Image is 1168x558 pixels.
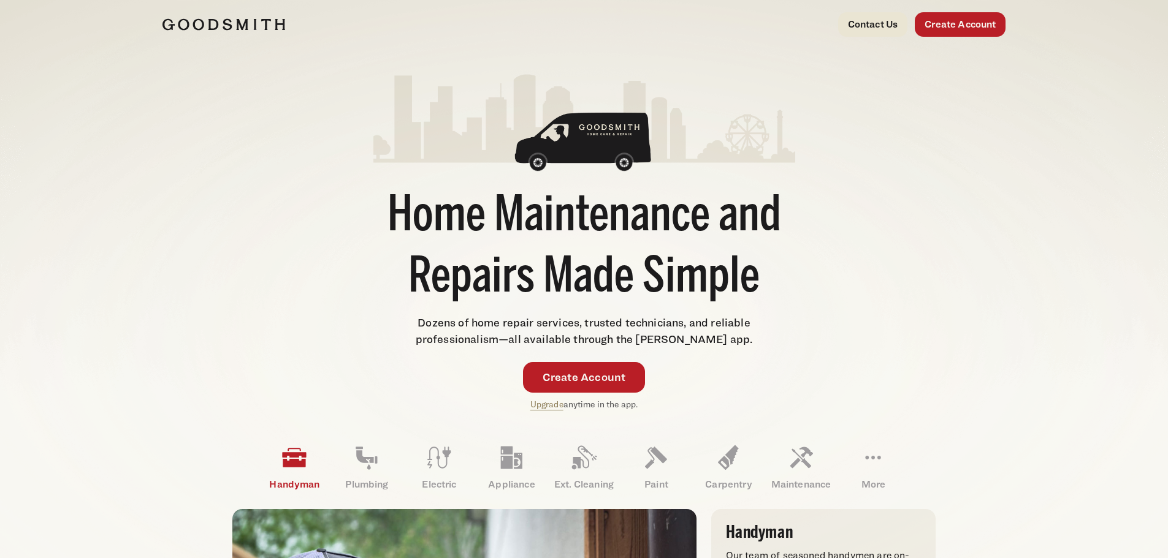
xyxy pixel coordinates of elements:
h3: Handyman [726,524,921,541]
a: Electric [403,435,475,499]
p: Ext. Cleaning [548,477,620,492]
a: Paint [620,435,692,499]
a: Contact Us [838,12,908,37]
a: Create Account [523,362,646,393]
a: More [837,435,909,499]
a: Carpentry [692,435,765,499]
a: Ext. Cleaning [548,435,620,499]
p: More [837,477,909,492]
a: Plumbing [330,435,403,499]
p: Paint [620,477,692,492]
a: Create Account [915,12,1006,37]
p: Electric [403,477,475,492]
p: Handyman [258,477,330,492]
p: Plumbing [330,477,403,492]
a: Maintenance [765,435,837,499]
p: Appliance [475,477,548,492]
a: Appliance [475,435,548,499]
img: Goodsmith [162,18,285,31]
p: anytime in the app. [530,398,638,412]
span: Dozens of home repair services, trusted technicians, and reliable professionalism—all available t... [416,316,753,345]
a: Handyman [258,435,330,499]
p: Maintenance [765,477,837,492]
a: Upgrade [530,399,563,409]
p: Carpentry [692,477,765,492]
h1: Home Maintenance and Repairs Made Simple [373,187,795,309]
